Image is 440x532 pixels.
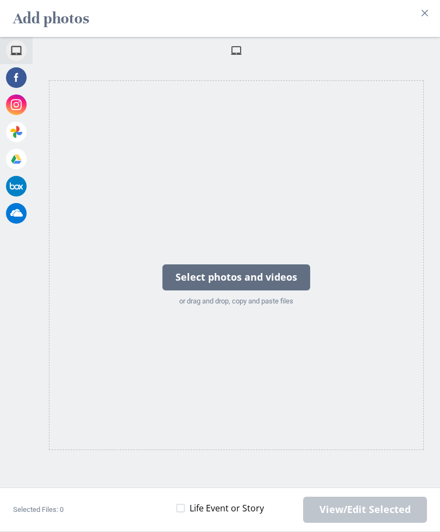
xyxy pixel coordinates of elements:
div: or drag and drop, copy and paste files [162,296,310,307]
div: Select photos and videos [162,264,310,290]
span: My Device [230,45,242,56]
span: View/Edit Selected [319,504,411,516]
button: Close [416,4,433,22]
h2: Add photos [13,4,89,33]
span: Selected Files: 0 [13,505,64,514]
span: Next [303,497,427,523]
span: Life Event or Story [190,502,264,515]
